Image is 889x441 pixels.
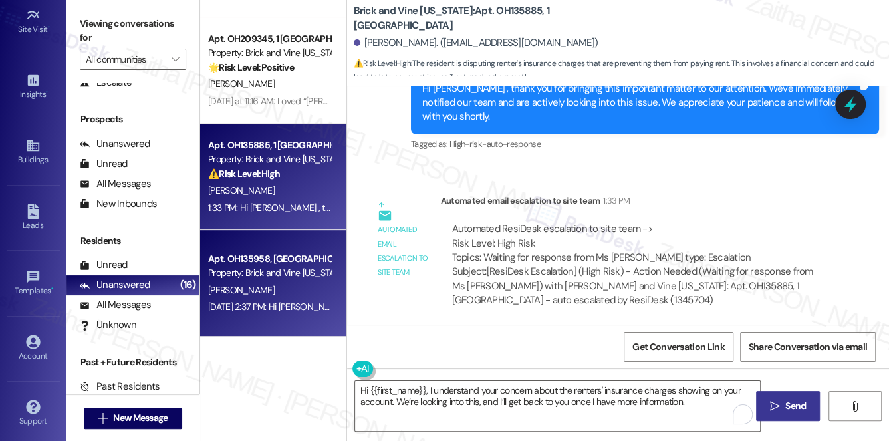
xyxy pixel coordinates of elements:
div: New Inbounds [80,197,157,211]
div: 1:33 PM [600,194,630,208]
div: Apt. OH135885, 1 [GEOGRAPHIC_DATA] [208,138,331,152]
span: [PERSON_NAME] [208,284,275,296]
div: Past + Future Residents [66,355,199,369]
span: Send [785,399,806,413]
span: • [46,88,48,97]
span: Share Conversation via email [749,340,867,354]
div: Tagged as: [411,134,879,154]
strong: 🌟 Risk Level: Positive [208,61,294,73]
div: Unknown [80,318,136,332]
div: Automated email escalation to site team [378,223,430,280]
div: Unanswered [80,278,150,292]
div: (16) [177,275,199,295]
span: High-risk-auto-response [449,138,541,150]
i:  [172,54,179,65]
div: Automated ResiDesk escalation to site team -> Risk Level: High Risk Topics: Waiting for response ... [452,222,824,265]
div: Unread [80,157,128,171]
span: Get Conversation Link [632,340,724,354]
div: Hi [PERSON_NAME] , thank you for bringing this important matter to our attention. We've immediate... [422,82,858,124]
a: Account [7,331,60,367]
button: New Message [84,408,182,429]
div: Past Residents [80,380,160,394]
textarea: To enrich screen reader interactions, please activate Accessibility in Grammarly extension settings [355,381,761,431]
b: Brick and Vine [US_STATE]: Apt. OH135885, 1 [GEOGRAPHIC_DATA] [354,4,620,33]
div: Property: Brick and Vine [US_STATE] [208,266,331,280]
span: : The resident is disputing renter's insurance charges that are preventing them from paying rent.... [354,57,889,85]
div: Apt. OH135958, [GEOGRAPHIC_DATA] [208,252,331,266]
i:  [98,413,108,424]
span: • [51,284,53,293]
span: [PERSON_NAME] [208,184,275,196]
div: [PERSON_NAME]. ([EMAIL_ADDRESS][DOMAIN_NAME]) [354,36,598,50]
i:  [850,401,860,412]
a: Support [7,396,60,432]
a: Leads [7,200,60,236]
div: Unread [80,258,128,272]
div: Apt. OH209345, 1 [GEOGRAPHIC_DATA] [208,32,331,46]
div: Prospects [66,112,199,126]
div: All Messages [80,298,151,312]
div: Automated email escalation to site team [441,194,835,212]
div: Property: Brick and Vine [US_STATE] [208,46,331,60]
i:  [770,401,780,412]
div: Escalate [80,76,132,90]
button: Get Conversation Link [624,332,733,362]
button: Share Conversation via email [740,332,876,362]
a: Insights • [7,69,60,105]
input: All communities [86,49,165,70]
div: All Messages [80,177,151,191]
div: Property: Brick and Vine [US_STATE] [208,152,331,166]
span: [PERSON_NAME] [208,78,275,90]
strong: ⚠️ Risk Level: High [208,168,280,180]
a: Buildings [7,134,60,170]
a: Site Visit • [7,4,60,40]
label: Viewing conversations for [80,13,186,49]
strong: ⚠️ Risk Level: High [354,58,411,69]
button: Send [756,391,821,421]
span: New Message [113,411,168,425]
div: Subject: [ResiDesk Escalation] (High Risk) - Action Needed (Waiting for response from Ms [PERSON_... [452,265,824,307]
span: • [48,23,50,32]
a: Templates • [7,265,60,301]
div: Unanswered [80,137,150,151]
div: Residents [66,234,199,248]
